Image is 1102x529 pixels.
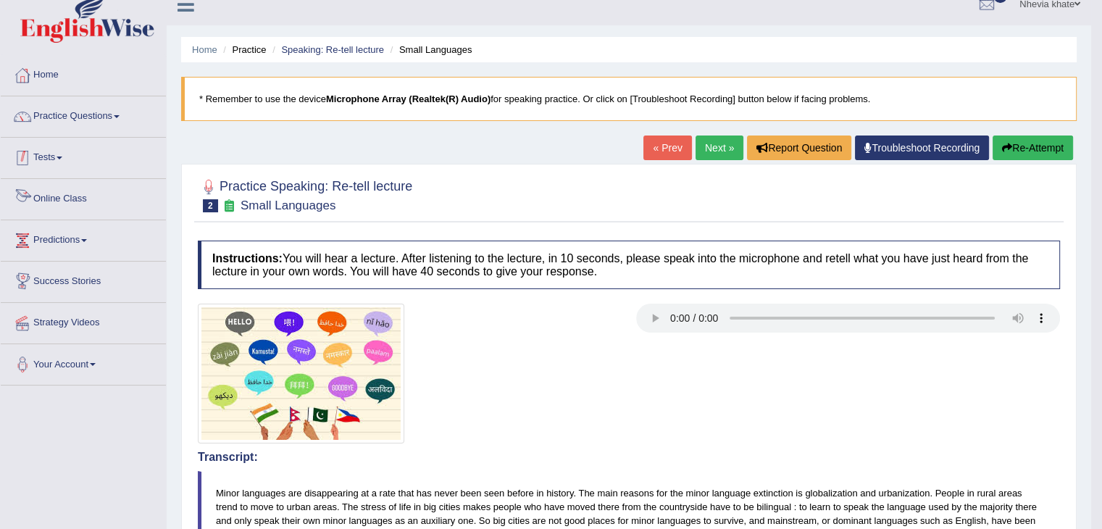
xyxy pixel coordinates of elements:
a: Speaking: Re-tell lecture [281,44,384,55]
a: Success Stories [1,262,166,298]
a: Strategy Videos [1,303,166,339]
a: Next » [696,136,743,160]
blockquote: * Remember to use the device for speaking practice. Or click on [Troubleshoot Recording] button b... [181,77,1077,121]
span: 2 [203,199,218,212]
a: Predictions [1,220,166,257]
a: Tests [1,138,166,174]
a: Practice Questions [1,96,166,133]
small: Exam occurring question [222,199,237,213]
h2: Practice Speaking: Re-tell lecture [198,176,412,212]
a: Home [192,44,217,55]
a: Online Class [1,179,166,215]
li: Small Languages [387,43,472,57]
button: Report Question [747,136,851,160]
b: Microphone Array (Realtek(R) Audio) [326,93,491,104]
small: Small Languages [241,199,335,212]
b: Instructions: [212,252,283,264]
a: Your Account [1,344,166,380]
h4: Transcript: [198,451,1060,464]
h4: You will hear a lecture. After listening to the lecture, in 10 seconds, please speak into the mic... [198,241,1060,289]
a: Troubleshoot Recording [855,136,989,160]
button: Re-Attempt [993,136,1073,160]
a: Home [1,55,166,91]
li: Practice [220,43,266,57]
a: « Prev [643,136,691,160]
